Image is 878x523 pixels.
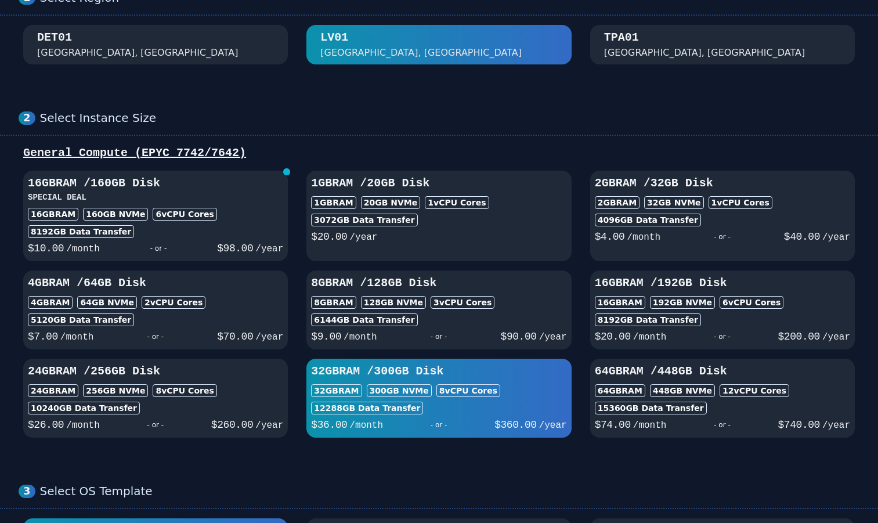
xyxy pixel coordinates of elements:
div: 8GB RAM [311,296,356,309]
div: 6 vCPU Cores [153,208,216,221]
span: /month [349,420,383,431]
div: - or - [100,417,211,433]
div: 16GB RAM [28,208,78,221]
span: $ 4.00 [595,231,625,243]
div: 10240 GB Data Transfer [28,402,140,414]
div: DET01 [37,30,72,46]
button: 1GBRAM /20GB Disk1GBRAM20GB NVMe1vCPU Cores3072GB Data Transfer$20.00/year [306,171,571,261]
span: /year [539,332,567,342]
button: 4GBRAM /64GB Disk4GBRAM64GB NVMe2vCPU Cores5120GB Data Transfer$7.00/month- or -$70.00/year [23,270,288,349]
h3: 4GB RAM / 64 GB Disk [28,275,283,291]
h3: 8GB RAM / 128 GB Disk [311,275,566,291]
div: 20 GB NVMe [361,196,421,209]
div: 15360 GB Data Transfer [595,402,707,414]
span: $ 26.00 [28,419,64,431]
div: 32 GB NVMe [644,196,704,209]
div: - or - [666,329,778,345]
h3: SPECIAL DEAL [28,192,283,203]
span: /month [633,420,667,431]
div: - or - [93,329,217,345]
span: $ 74.00 [595,419,631,431]
span: /month [627,232,660,243]
div: 24GB RAM [28,384,78,397]
div: 16GB RAM [595,296,645,309]
div: 3 [19,485,35,498]
div: 4096 GB Data Transfer [595,214,701,226]
div: 64GB RAM [595,384,645,397]
span: $ 9.00 [311,331,341,342]
span: /month [344,332,377,342]
div: 64 GB NVMe [77,296,137,309]
div: 5120 GB Data Transfer [28,313,134,326]
span: /year [822,232,850,243]
span: $ 70.00 [217,331,253,342]
div: 2 vCPU Cores [142,296,205,309]
div: 32GB RAM [311,384,362,397]
div: Select OS Template [40,484,859,499]
h3: 16GB RAM / 160 GB Disk [28,175,283,192]
div: - or - [383,417,494,433]
div: - or - [666,417,778,433]
span: /year [255,332,283,342]
div: 8192 GB Data Transfer [595,313,701,326]
h3: 32GB RAM / 300 GB Disk [311,363,566,380]
span: $ 260.00 [211,419,253,431]
span: $ 98.00 [217,243,253,254]
span: /month [60,332,94,342]
button: 16GBRAM /160GB DiskSPECIAL DEAL16GBRAM160GB NVMe6vCPU Cores8192GB Data Transfer$10.00/month- or -... [23,171,288,261]
div: 448 GB NVMe [650,384,715,397]
span: $ 200.00 [778,331,820,342]
div: 192 GB NVMe [650,296,715,309]
span: /month [633,332,667,342]
button: LV01 [GEOGRAPHIC_DATA], [GEOGRAPHIC_DATA] [306,25,571,64]
button: 64GBRAM /448GB Disk64GBRAM448GB NVMe12vCPU Cores15360GB Data Transfer$74.00/month- or -$740.00/year [590,359,855,438]
span: $ 40.00 [784,231,820,243]
button: 24GBRAM /256GB Disk24GBRAM256GB NVMe8vCPU Cores10240GB Data Transfer$26.00/month- or -$260.00/year [23,359,288,438]
span: $ 740.00 [778,419,820,431]
span: /year [349,232,377,243]
span: /month [66,420,100,431]
span: /year [539,420,567,431]
div: - or - [377,329,501,345]
div: TPA01 [604,30,639,46]
div: 128 GB NVMe [361,296,426,309]
span: $ 360.00 [494,419,536,431]
span: $ 90.00 [501,331,537,342]
h3: 16GB RAM / 192 GB Disk [595,275,850,291]
button: 16GBRAM /192GB Disk16GBRAM192GB NVMe6vCPU Cores8192GB Data Transfer$20.00/month- or -$200.00/year [590,270,855,349]
div: 12 vCPU Cores [720,384,789,397]
div: LV01 [320,30,348,46]
span: /year [822,420,850,431]
div: 1 vCPU Cores [709,196,772,209]
button: TPA01 [GEOGRAPHIC_DATA], [GEOGRAPHIC_DATA] [590,25,855,64]
span: /year [255,244,283,254]
div: 8192 GB Data Transfer [28,225,134,238]
span: /year [255,420,283,431]
button: 2GBRAM /32GB Disk2GBRAM32GB NVMe1vCPU Cores4096GB Data Transfer$4.00/month- or -$40.00/year [590,171,855,261]
button: 32GBRAM /300GB Disk32GBRAM300GB NVMe8vCPU Cores12288GB Data Transfer$36.00/month- or -$360.00/year [306,359,571,438]
div: 256 GB NVMe [83,384,148,397]
div: - or - [100,240,217,257]
div: [GEOGRAPHIC_DATA], [GEOGRAPHIC_DATA] [604,46,805,60]
div: 8 vCPU Cores [436,384,500,397]
div: 3 vCPU Cores [431,296,494,309]
div: General Compute (EPYC 7742/7642) [19,145,859,161]
div: 4GB RAM [28,296,73,309]
div: 1 vCPU Cores [425,196,489,209]
span: $ 20.00 [595,331,631,342]
h3: 64GB RAM / 448 GB Disk [595,363,850,380]
div: 8 vCPU Cores [153,384,216,397]
span: /month [66,244,100,254]
div: [GEOGRAPHIC_DATA], [GEOGRAPHIC_DATA] [320,46,522,60]
h3: 24GB RAM / 256 GB Disk [28,363,283,380]
button: DET01 [GEOGRAPHIC_DATA], [GEOGRAPHIC_DATA] [23,25,288,64]
span: $ 20.00 [311,231,347,243]
div: 12288 GB Data Transfer [311,402,423,414]
div: - or - [660,229,784,245]
span: /year [822,332,850,342]
h3: 1GB RAM / 20 GB Disk [311,175,566,192]
h3: 2GB RAM / 32 GB Disk [595,175,850,192]
div: 2 [19,111,35,125]
button: 8GBRAM /128GB Disk8GBRAM128GB NVMe3vCPU Cores6144GB Data Transfer$9.00/month- or -$90.00/year [306,270,571,349]
div: [GEOGRAPHIC_DATA], [GEOGRAPHIC_DATA] [37,46,239,60]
